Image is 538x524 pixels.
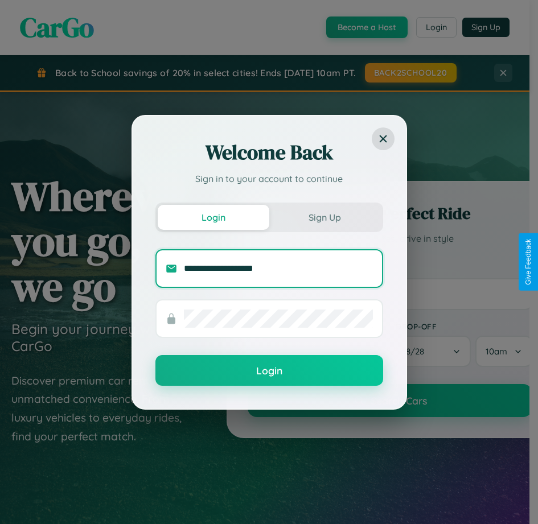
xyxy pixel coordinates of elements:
button: Sign Up [269,205,381,230]
h2: Welcome Back [155,139,383,166]
p: Sign in to your account to continue [155,172,383,185]
button: Login [155,355,383,386]
div: Give Feedback [524,239,532,285]
button: Login [158,205,269,230]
